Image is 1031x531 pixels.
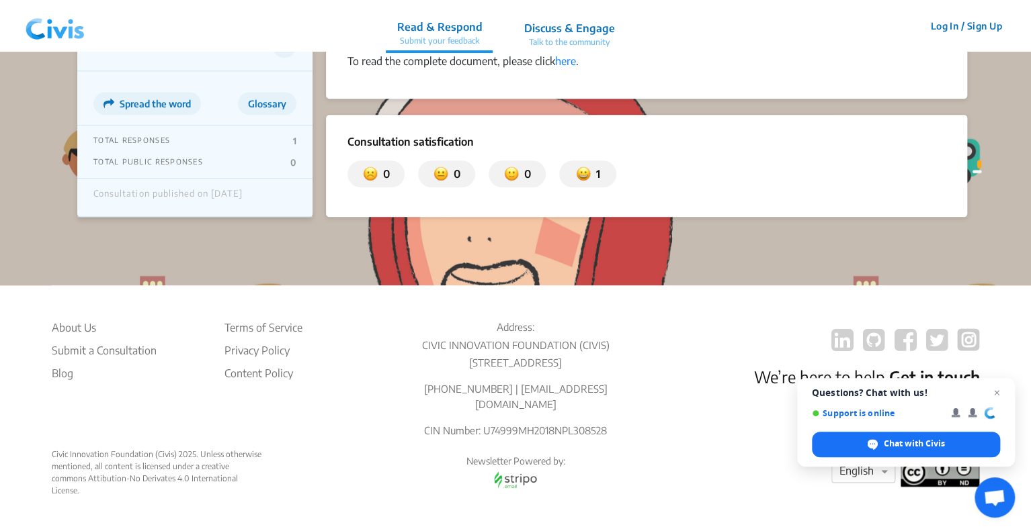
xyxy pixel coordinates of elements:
a: Blog [52,365,157,381]
button: Spread the word [93,92,201,115]
li: Terms of Service [224,320,302,336]
p: Consultation satisfication [347,134,946,150]
p: 1 [591,166,600,182]
div: Consultation published on [DATE] [93,189,243,206]
img: somewhat_dissatisfied.svg [434,166,448,182]
p: Newsletter Powered by: [390,454,641,468]
p: 1 [293,136,296,146]
p: Address: [390,320,641,335]
img: dissatisfied.svg [363,166,378,182]
span: Spread the word [120,98,191,109]
p: [STREET_ADDRESS] [390,355,641,371]
p: Talk to the community [524,36,614,48]
p: Submit your feedback [397,35,482,47]
li: Submit a Consultation [52,342,157,358]
span: Glossary [248,98,286,109]
span: Chat with Civis [884,438,945,450]
div: Open chat [975,477,1015,518]
button: Glossary [238,92,296,115]
p: TOTAL PUBLIC RESPONSES [93,157,203,168]
img: navlogo.png [20,6,90,46]
p: To read the complete document, please click . [347,53,946,69]
span: Support is online [812,408,942,418]
a: Get in touch [889,367,979,387]
p: Discuss & Engage [524,20,614,36]
img: satisfied.svg [576,166,591,182]
img: stripo email logo [487,468,544,491]
img: footer logo [901,458,979,487]
span: Close chat [989,385,1005,401]
p: CIN Number: U74999MH2018NPL308528 [390,423,641,438]
p: CIVIC INNOVATION FOUNDATION (CIVIS) [390,338,641,353]
p: [PHONE_NUMBER] | [EMAIL_ADDRESS][DOMAIN_NAME] [390,381,641,412]
p: 0 [519,166,531,182]
div: Chat with Civis [812,432,1000,457]
p: TOTAL RESPONSES [93,136,170,146]
li: Content Policy [224,365,302,381]
li: Privacy Policy [224,342,302,358]
p: 0 [378,166,390,182]
p: 0 [290,157,296,168]
p: We’re here to help. [753,365,979,389]
li: About Us [52,320,157,336]
button: Log In / Sign Up [921,15,1011,36]
div: Civic Innovation Foundation (Civis) 2025. Unless otherwise mentioned, all content is licensed und... [52,448,263,497]
img: somewhat_satisfied.svg [504,166,519,182]
p: 0 [448,166,460,182]
a: here [555,54,576,68]
span: Questions? Chat with us! [812,387,1000,398]
p: Read & Respond [397,19,482,35]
